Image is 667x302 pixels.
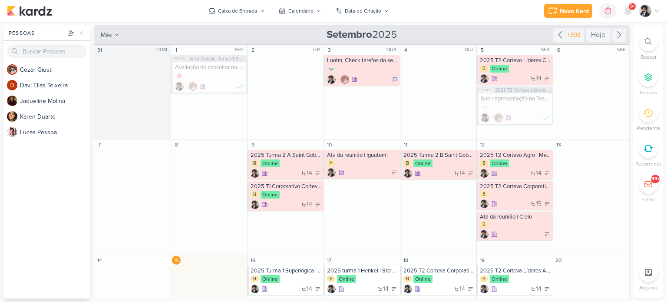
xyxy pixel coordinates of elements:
[544,286,550,292] div: A Fazer
[541,46,552,53] div: SEX
[391,286,397,292] div: A Fazer
[490,159,509,167] div: Online
[468,170,474,176] div: A Fazer
[480,230,489,239] div: Criador(a): Pedro Luahn Simões
[327,28,372,41] strong: Setembro
[251,285,259,293] div: Criador(a): Pedro Luahn Simões
[480,221,488,228] div: B
[175,82,184,91] img: Pedro Luahn Simões
[637,124,660,132] p: Pendente
[554,46,563,54] div: 6
[327,152,398,159] div: Ata da reunião | Iguatemi
[327,285,336,293] div: Criador(a): Pedro Luahn Simões
[251,160,259,167] div: B
[188,82,197,91] img: Cezar Giusti
[480,74,489,83] img: Pedro Luahn Simões
[175,72,184,80] div: Prioridade Alta
[544,76,550,82] div: A Fazer
[248,140,257,149] div: 9
[156,46,170,53] div: DOM
[261,191,280,199] div: Online
[586,28,611,42] div: Hoje
[248,46,257,54] div: 2
[542,113,549,122] div: Finalizado
[490,275,509,283] div: Online
[480,285,489,293] div: Criador(a): Pedro Luahn Simões
[20,81,90,90] div: D a v i E l i a s T e i x e i r a
[7,96,17,106] img: Jaqueline Molina
[327,267,398,274] div: 2025 turma 1 Henkel | Storytelling
[172,140,181,149] div: 8
[383,286,389,292] span: 14
[403,169,412,178] div: Criador(a): Pedro Luahn Simões
[480,65,488,72] div: B
[315,170,321,176] div: A Fazer
[325,140,333,149] div: 10
[480,74,489,83] div: Criador(a): Pedro Luahn Simões
[633,32,664,61] li: Ctrl + F
[95,140,104,149] div: 7
[325,46,333,54] div: 3
[251,169,259,178] img: Pedro Luahn Simões
[251,200,259,209] div: Criador(a): Pedro Luahn Simões
[327,28,397,42] span: 2025
[172,256,181,265] div: 15
[237,82,244,91] div: Finalizado
[639,284,657,292] p: Arquivo
[251,285,259,293] img: Pedro Luahn Simões
[480,191,488,198] div: B
[248,256,257,265] div: 16
[465,46,475,53] div: QUI
[251,152,322,159] div: 2025 Turma 2 A Saint Gobain | Introdução ao projeto de Estágio
[544,170,550,176] div: A Fazer
[175,64,244,71] div: Avaliação do consultor na Tess | Saint Gobain, Turma 1 B 2025 | Encerramento
[20,112,90,121] div: K a r e n D u a r t e
[327,168,336,177] img: Pedro Luahn Simões
[7,127,17,137] img: Lucas Pessoa
[544,4,592,18] button: Novo Kard
[7,111,17,122] img: Karen Duarte
[307,170,312,176] span: 14
[251,200,259,209] img: Pedro Luahn Simões
[172,46,181,54] div: 1
[481,103,489,112] div: Prioridade Média
[403,169,412,178] img: Pedro Luahn Simões
[251,191,259,198] div: B
[480,213,551,220] div: Ata da reunião | Cielo
[251,183,322,190] div: 2025 T1 Corporativo Corteva Líderes | Pulso
[480,183,551,190] div: 2025 T2 Corteva Corporativo | Integração
[560,7,589,16] div: Novo Kard
[327,75,336,84] img: Pedro Luahn Simões
[235,46,246,53] div: SEG
[640,89,657,96] p: Grupos
[642,196,655,203] p: Email
[315,202,321,208] div: A Fazer
[312,46,323,53] div: TER
[401,140,410,149] div: 11
[403,267,475,274] div: 2025 T2 Corteva Corporativo | Metodologias Ágeis
[403,275,412,282] div: B
[403,285,412,293] div: Criador(a): Pedro Luahn Simões
[480,152,551,159] div: 2025 T2 Corteva Agro | Metodologias Ágeis
[386,46,399,53] div: QUA
[480,199,489,208] img: Pedro Luahn Simões
[635,160,661,168] p: Recorrente
[20,65,90,74] div: C e z a r G i u s t i
[307,202,312,208] span: 14
[251,275,259,282] div: B
[327,275,335,282] div: B
[481,113,489,122] img: Pedro Luahn Simões
[403,160,412,167] div: B
[630,3,635,10] span: 9+
[479,88,493,93] span: PS3439
[459,170,465,176] span: 14
[492,113,503,122] div: Colaboradores: Cezar Giusti
[481,95,550,102] div: Subir apresentação na Tess | 2025 T2 Corteva Líderes Corporativo | Líder Formador
[495,88,551,93] span: 2025 T2 Corteva Líderes Corporativo | Líder Formador
[401,256,410,265] div: 18
[7,44,87,58] input: Buscar Pessoas
[327,285,336,293] img: Pedro Luahn Simões
[641,53,657,61] p: Buscar
[189,56,245,61] span: Saint Gobain, Turma 1 B 2025 | Encerramento
[175,82,184,91] div: Criador(a): Pedro Luahn Simões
